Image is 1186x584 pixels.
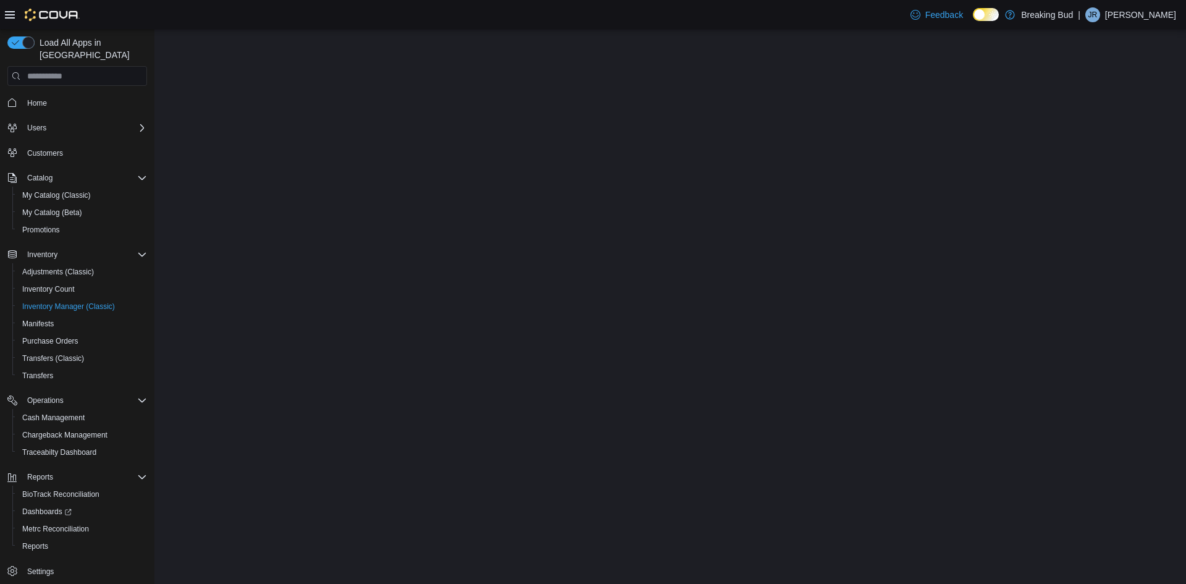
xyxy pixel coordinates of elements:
a: Customers [22,146,68,161]
button: Home [2,93,152,111]
span: Dashboards [17,504,147,519]
button: Catalog [2,169,152,187]
span: Chargeback Management [22,430,107,440]
span: Catalog [27,173,53,183]
button: Promotions [12,221,152,239]
button: Manifests [12,315,152,332]
a: Settings [22,564,59,579]
span: My Catalog (Beta) [17,205,147,220]
button: Adjustments (Classic) [12,263,152,281]
span: Transfers [17,368,147,383]
a: Traceabilty Dashboard [17,445,101,460]
button: Inventory Count [12,281,152,298]
span: Customers [27,148,63,158]
span: Manifests [17,316,147,331]
span: Reports [22,541,48,551]
a: Inventory Manager (Classic) [17,299,120,314]
span: Dark Mode [973,21,974,22]
span: JR [1088,7,1098,22]
button: My Catalog (Beta) [12,204,152,221]
span: Inventory Count [22,284,75,294]
button: Inventory Manager (Classic) [12,298,152,315]
a: Feedback [906,2,968,27]
button: BioTrack Reconciliation [12,486,152,503]
a: Dashboards [17,504,77,519]
span: Home [22,95,147,110]
button: Metrc Reconciliation [12,520,152,538]
button: Traceabilty Dashboard [12,444,152,461]
button: Purchase Orders [12,332,152,350]
span: Settings [27,567,54,577]
span: Users [27,123,46,133]
a: BioTrack Reconciliation [17,487,104,502]
span: Purchase Orders [17,334,147,349]
a: Transfers [17,368,58,383]
div: Josue Reyes [1085,7,1100,22]
a: Home [22,96,52,111]
button: Cash Management [12,409,152,426]
button: Reports [22,470,58,485]
span: My Catalog (Classic) [17,188,147,203]
span: Operations [22,393,147,408]
span: Transfers (Classic) [17,351,147,366]
a: Manifests [17,316,59,331]
a: Chargeback Management [17,428,112,442]
a: Adjustments (Classic) [17,264,99,279]
button: Users [2,119,152,137]
button: Catalog [22,171,57,185]
span: Inventory [22,247,147,262]
span: My Catalog (Classic) [22,190,91,200]
span: Catalog [22,171,147,185]
span: Metrc Reconciliation [22,524,89,534]
span: Reports [22,470,147,485]
a: Promotions [17,222,65,237]
button: Inventory [2,246,152,263]
span: Adjustments (Classic) [22,267,94,277]
span: Settings [22,564,147,579]
button: Chargeback Management [12,426,152,444]
a: Purchase Orders [17,334,83,349]
span: Promotions [17,222,147,237]
span: BioTrack Reconciliation [17,487,147,502]
span: Chargeback Management [17,428,147,442]
a: Dashboards [12,503,152,520]
a: Transfers (Classic) [17,351,89,366]
span: Inventory Manager (Classic) [22,302,115,311]
p: [PERSON_NAME] [1105,7,1176,22]
button: Operations [2,392,152,409]
button: Users [22,121,51,135]
a: Cash Management [17,410,90,425]
button: Settings [2,562,152,580]
span: Cash Management [17,410,147,425]
span: Customers [22,145,147,161]
span: Inventory [27,250,57,260]
span: My Catalog (Beta) [22,208,82,218]
p: | [1078,7,1080,22]
span: Promotions [22,225,60,235]
span: Manifests [22,319,54,329]
p: Breaking Bud [1021,7,1073,22]
span: Traceabilty Dashboard [22,447,96,457]
img: Cova [25,9,80,21]
button: My Catalog (Classic) [12,187,152,204]
span: Transfers (Classic) [22,353,84,363]
span: Users [22,121,147,135]
button: Transfers [12,367,152,384]
span: Purchase Orders [22,336,78,346]
button: Transfers (Classic) [12,350,152,367]
button: Operations [22,393,69,408]
a: Metrc Reconciliation [17,522,94,536]
span: Load All Apps in [GEOGRAPHIC_DATA] [35,36,147,61]
span: BioTrack Reconciliation [22,489,99,499]
button: Reports [12,538,152,555]
a: My Catalog (Beta) [17,205,87,220]
button: Customers [2,144,152,162]
span: Adjustments (Classic) [17,264,147,279]
span: Transfers [22,371,53,381]
span: Inventory Manager (Classic) [17,299,147,314]
span: Metrc Reconciliation [17,522,147,536]
span: Reports [27,472,53,482]
span: Home [27,98,47,108]
span: Traceabilty Dashboard [17,445,147,460]
a: My Catalog (Classic) [17,188,96,203]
